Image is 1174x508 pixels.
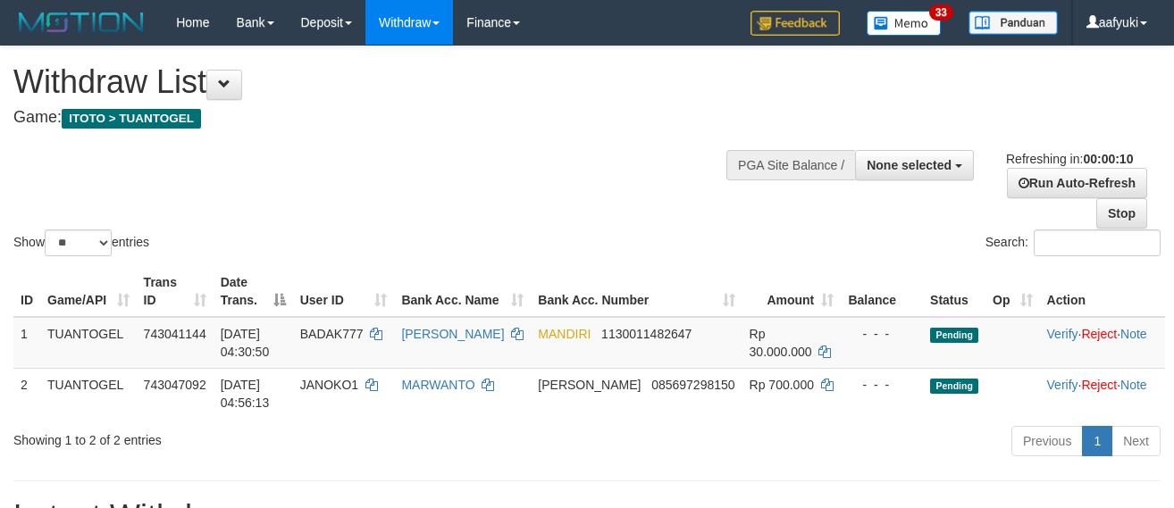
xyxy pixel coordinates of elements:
[742,266,842,317] th: Amount: activate to sort column ascending
[1034,229,1161,256] input: Search:
[1083,152,1133,166] strong: 00:00:10
[1040,266,1165,317] th: Action
[969,11,1058,35] img: panduan.png
[221,327,270,359] span: [DATE] 04:30:50
[401,327,504,341] a: [PERSON_NAME]
[1081,378,1117,392] a: Reject
[1011,426,1083,456] a: Previous
[651,378,734,392] span: Copy 085697298150 to clipboard
[1082,426,1112,456] a: 1
[1040,317,1165,369] td: · ·
[923,266,985,317] th: Status
[1111,426,1161,456] a: Next
[13,64,765,100] h1: Withdraw List
[13,317,40,369] td: 1
[293,266,395,317] th: User ID: activate to sort column ascending
[40,317,137,369] td: TUANTOGEL
[1081,327,1117,341] a: Reject
[13,9,149,36] img: MOTION_logo.png
[1120,327,1147,341] a: Note
[726,150,855,180] div: PGA Site Balance /
[1047,327,1078,341] a: Verify
[531,266,742,317] th: Bank Acc. Number: activate to sort column ascending
[1120,378,1147,392] a: Note
[40,266,137,317] th: Game/API: activate to sort column ascending
[867,158,952,172] span: None selected
[137,266,214,317] th: Trans ID: activate to sort column ascending
[300,378,358,392] span: JANOKO1
[1006,152,1133,166] span: Refreshing in:
[855,150,974,180] button: None selected
[867,11,942,36] img: Button%20Memo.svg
[848,325,916,343] div: - - -
[1047,378,1078,392] a: Verify
[930,328,978,343] span: Pending
[394,266,531,317] th: Bank Acc. Name: activate to sort column ascending
[45,229,112,256] select: Showentries
[300,327,364,341] span: BADAK777
[401,378,474,392] a: MARWANTO
[144,327,206,341] span: 743041144
[13,266,40,317] th: ID
[751,11,840,36] img: Feedback.jpg
[930,379,978,394] span: Pending
[13,424,476,449] div: Showing 1 to 2 of 2 entries
[985,266,1039,317] th: Op: activate to sort column ascending
[750,327,812,359] span: Rp 30.000.000
[1040,368,1165,419] td: · ·
[214,266,293,317] th: Date Trans.: activate to sort column descending
[750,378,814,392] span: Rp 700.000
[985,229,1161,256] label: Search:
[848,376,916,394] div: - - -
[62,109,201,129] span: ITOTO > TUANTOGEL
[538,378,641,392] span: [PERSON_NAME]
[929,4,953,21] span: 33
[538,327,591,341] span: MANDIRI
[1096,198,1147,229] a: Stop
[601,327,692,341] span: Copy 1130011482647 to clipboard
[144,378,206,392] span: 743047092
[1007,168,1147,198] a: Run Auto-Refresh
[13,368,40,419] td: 2
[13,109,765,127] h4: Game:
[841,266,923,317] th: Balance
[40,368,137,419] td: TUANTOGEL
[221,378,270,410] span: [DATE] 04:56:13
[13,229,149,256] label: Show entries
